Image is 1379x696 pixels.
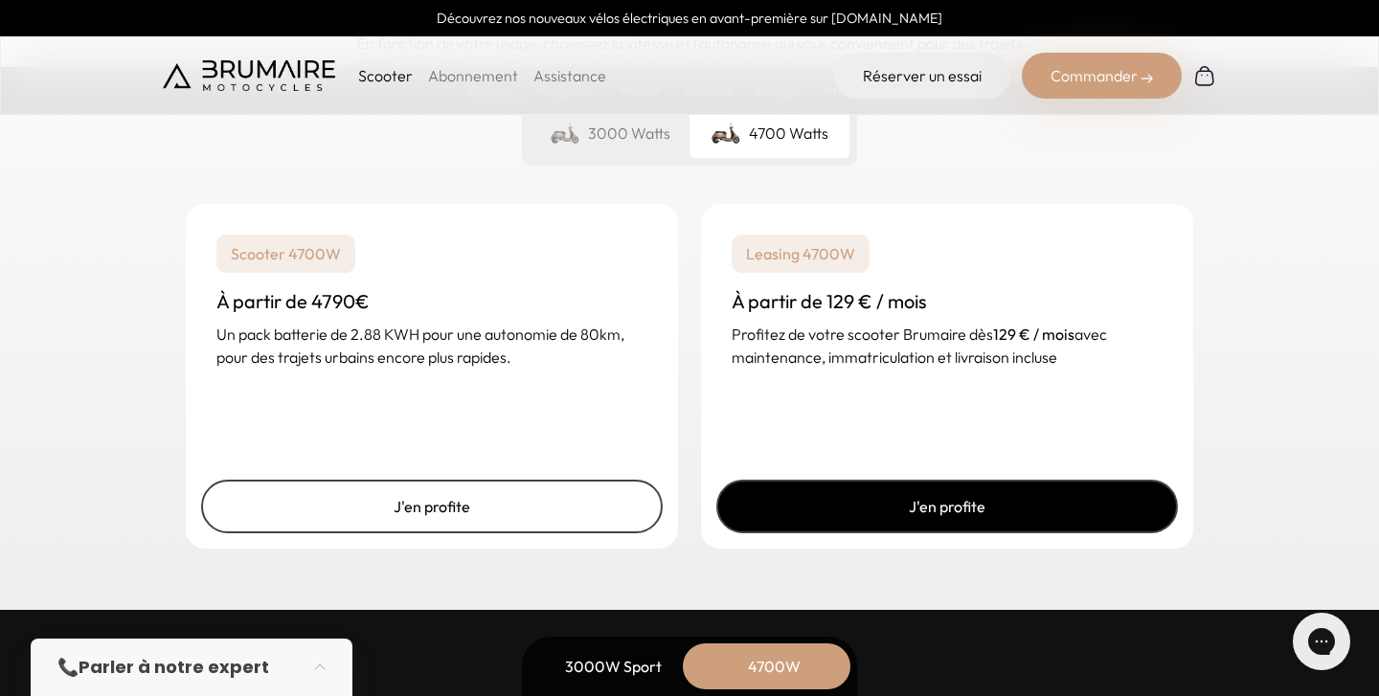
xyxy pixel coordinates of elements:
[1142,73,1153,84] img: right-arrow-2.png
[732,288,1163,315] h3: À partir de 129 € / mois
[689,108,849,158] div: 4700 Watts
[216,288,647,315] h3: À partir de 4790€
[216,323,647,369] p: Un pack batterie de 2.88 KWH pour une autonomie de 80km, pour des trajets urbains encore plus rap...
[834,53,1010,99] a: Réserver un essai
[732,235,870,273] p: Leasing 4700W
[201,480,663,533] a: J'en profite
[530,108,689,158] div: 3000 Watts
[1022,53,1182,99] div: Commander
[358,64,413,87] p: Scooter
[536,643,689,689] div: 3000W Sport
[428,66,518,85] a: Abonnement
[1283,606,1360,677] iframe: Gorgias live chat messenger
[216,235,355,273] p: Scooter 4700W
[697,643,850,689] div: 4700W
[716,480,1178,533] a: J'en profite
[732,323,1163,369] p: Profitez de votre scooter Brumaire dès avec maintenance, immatriculation et livraison incluse
[993,325,1074,344] strong: 129 € / mois
[533,66,606,85] a: Assistance
[163,60,335,91] img: Brumaire Motocycles
[1193,64,1216,87] img: Panier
